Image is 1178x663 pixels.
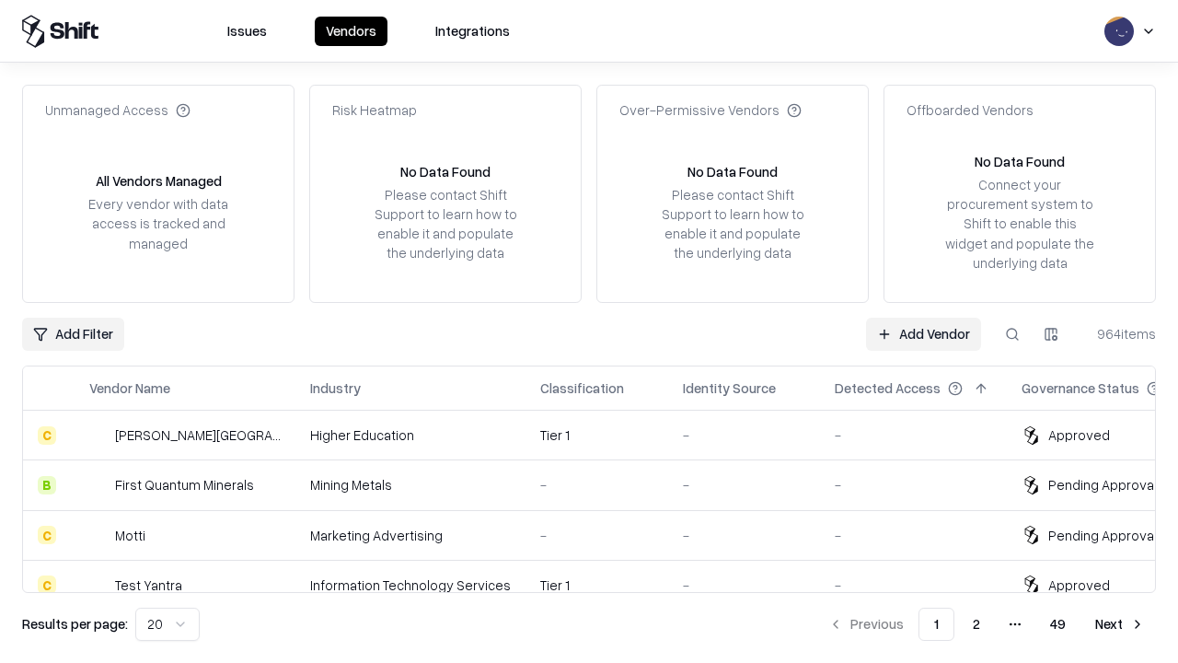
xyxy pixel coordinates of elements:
[310,378,361,398] div: Industry
[424,17,521,46] button: Integrations
[540,526,653,545] div: -
[975,152,1065,171] div: No Data Found
[619,100,802,120] div: Over-Permissive Vendors
[310,576,511,595] div: Information Technology Services
[315,17,387,46] button: Vendors
[115,425,281,445] div: [PERSON_NAME][GEOGRAPHIC_DATA]
[45,100,191,120] div: Unmanaged Access
[540,475,653,494] div: -
[1022,378,1139,398] div: Governance Status
[866,318,981,351] a: Add Vendor
[918,608,954,641] button: 1
[332,100,417,120] div: Risk Heatmap
[835,576,992,595] div: -
[38,426,56,445] div: C
[38,476,56,494] div: B
[683,526,805,545] div: -
[683,475,805,494] div: -
[1082,324,1156,343] div: 964 items
[540,425,653,445] div: Tier 1
[89,576,108,594] img: Test Yantra
[943,175,1096,273] div: Connect your procurement system to Shift to enable this widget and populate the underlying data
[216,17,278,46] button: Issues
[1048,475,1157,494] div: Pending Approval
[683,378,776,398] div: Identity Source
[38,526,56,544] div: C
[835,378,941,398] div: Detected Access
[310,425,511,445] div: Higher Education
[96,171,222,191] div: All Vendors Managed
[687,162,778,181] div: No Data Found
[82,194,235,252] div: Every vendor with data access is tracked and managed
[400,162,491,181] div: No Data Found
[310,526,511,545] div: Marketing Advertising
[1048,576,1110,595] div: Approved
[38,576,56,594] div: C
[22,614,128,634] p: Results per page:
[835,475,992,494] div: -
[22,318,124,351] button: Add Filter
[115,576,182,595] div: Test Yantra
[683,425,805,445] div: -
[540,378,624,398] div: Classification
[115,526,145,545] div: Motti
[1048,526,1157,545] div: Pending Approval
[958,608,995,641] button: 2
[817,608,1156,641] nav: pagination
[89,426,108,445] img: Reichman University
[369,185,522,263] div: Please contact Shift Support to learn how to enable it and populate the underlying data
[89,526,108,544] img: Motti
[89,476,108,494] img: First Quantum Minerals
[835,425,992,445] div: -
[115,475,254,494] div: First Quantum Minerals
[1048,425,1110,445] div: Approved
[89,378,170,398] div: Vendor Name
[907,100,1034,120] div: Offboarded Vendors
[835,526,992,545] div: -
[540,576,653,595] div: Tier 1
[656,185,809,263] div: Please contact Shift Support to learn how to enable it and populate the underlying data
[1035,608,1080,641] button: 49
[683,576,805,595] div: -
[1084,608,1156,641] button: Next
[310,475,511,494] div: Mining Metals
